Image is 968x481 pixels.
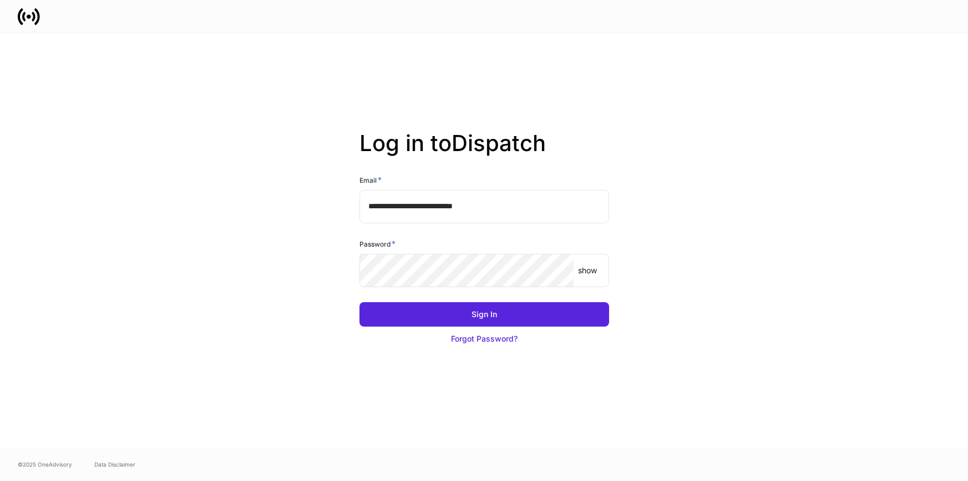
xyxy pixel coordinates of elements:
span: © 2025 OneAdvisory [18,460,72,469]
button: Forgot Password? [359,327,609,351]
a: Data Disclaimer [94,460,135,469]
button: Sign In [359,302,609,327]
p: show [578,265,597,276]
div: Sign In [472,309,497,320]
h2: Log in to Dispatch [359,130,609,174]
h6: Email [359,174,382,186]
h6: Password [359,238,396,249]
div: Forgot Password? [451,333,518,344]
